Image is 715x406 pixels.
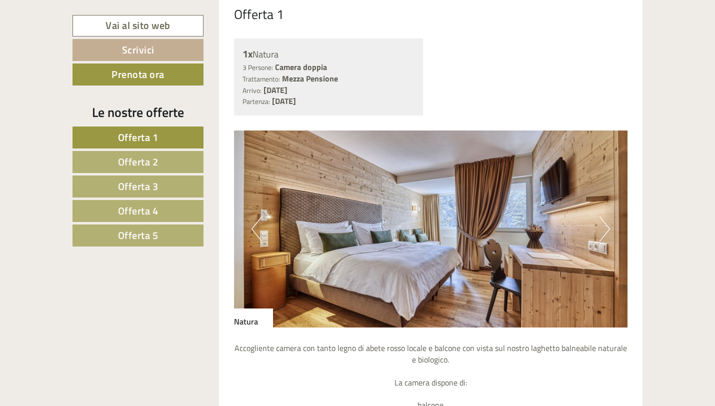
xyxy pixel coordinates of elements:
[72,39,203,61] a: Scrivici
[72,63,203,85] a: Prenota ora
[7,127,254,180] div: Buongiorno Signor Papa, si, riguardante la cena è ancora così. Si, l'acqua della piscina esterna ...
[118,129,158,145] span: Offerta 1
[118,227,158,243] span: Offerta 5
[15,171,249,178] small: 13:56
[72,103,203,121] div: Le nostre offerte
[242,47,415,61] div: Natura
[15,129,249,137] div: [GEOGRAPHIC_DATA]
[282,72,338,84] b: Mezza Pensione
[242,74,280,84] small: Trattamento:
[242,85,261,95] small: Arrivo:
[118,203,158,218] span: Offerta 4
[118,178,158,194] span: Offerta 3
[118,154,158,169] span: Offerta 2
[145,115,379,122] small: 13:45
[599,216,610,241] button: Next
[140,14,386,124] div: [PERSON_NAME], ho già soggiornato presso la vostra struttura a [DATE] e vorrei sapere se è cambia...
[234,308,273,327] div: Natura
[234,5,284,23] div: Offerta 1
[275,61,327,73] b: Camera doppia
[242,62,273,72] small: 3 Persone:
[242,96,270,106] small: Partenza:
[251,216,262,241] button: Previous
[72,15,203,36] a: Vai al sito web
[175,2,219,19] div: martedì
[341,259,394,281] button: Invia
[242,46,252,61] b: 1x
[263,84,287,96] b: [DATE]
[234,130,628,327] img: image
[272,95,296,107] b: [DATE]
